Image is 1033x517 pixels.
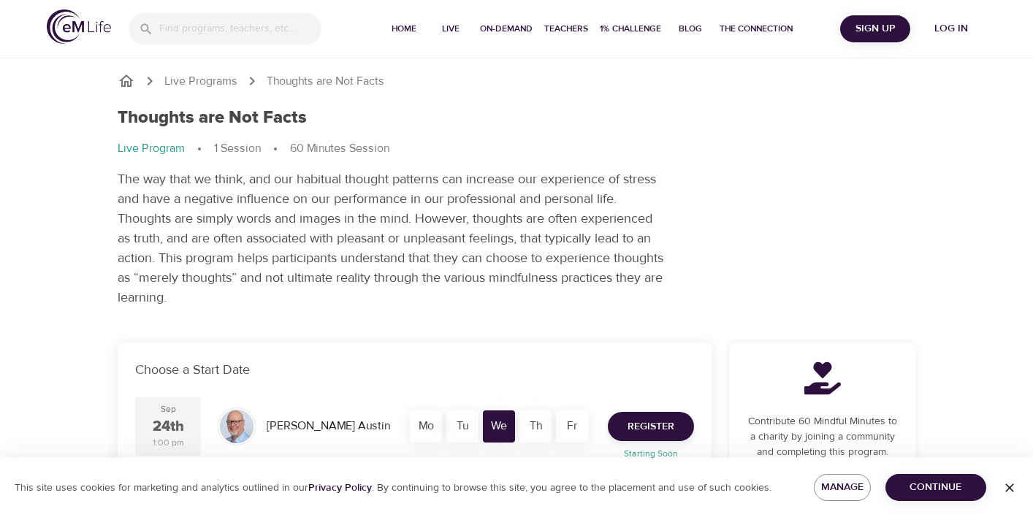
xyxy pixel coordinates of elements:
[118,169,666,307] p: The way that we think, and our habitual thought patterns can increase our experience of stress an...
[161,403,176,415] div: Sep
[897,478,975,497] span: Continue
[922,20,980,38] span: Log in
[599,447,703,460] p: Starting Soon
[916,15,986,42] button: Log in
[118,140,185,157] p: Live Program
[826,478,859,497] span: Manage
[267,73,384,90] p: Thoughts are Not Facts
[214,140,261,157] p: 1 Session
[446,410,479,443] div: Tu
[164,73,237,90] a: Live Programs
[556,410,588,443] div: Fr
[600,21,661,37] span: 1% Challenge
[608,412,694,441] button: Register
[290,140,389,157] p: 60 Minutes Session
[885,474,986,501] button: Continue
[846,20,904,38] span: Sign Up
[118,72,915,90] nav: breadcrumb
[720,21,793,37] span: The Connection
[118,140,915,158] nav: breadcrumb
[386,21,422,37] span: Home
[814,474,871,501] button: Manage
[480,21,533,37] span: On-Demand
[410,410,442,443] div: Mo
[159,13,321,45] input: Find programs, teachers, etc...
[153,416,184,437] div: 24th
[261,412,396,440] div: [PERSON_NAME] Austin
[118,107,307,129] h1: Thoughts are Not Facts
[47,9,111,44] img: logo
[840,15,910,42] button: Sign Up
[483,410,515,443] div: We
[153,437,184,449] div: 1:00 pm
[308,481,372,494] a: Privacy Policy
[747,414,898,460] p: Contribute 60 Mindful Minutes to a charity by joining a community and completing this program.
[628,418,674,436] span: Register
[544,21,588,37] span: Teachers
[673,21,708,37] span: Blog
[433,21,468,37] span: Live
[519,410,552,443] div: Th
[135,360,694,380] p: Choose a Start Date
